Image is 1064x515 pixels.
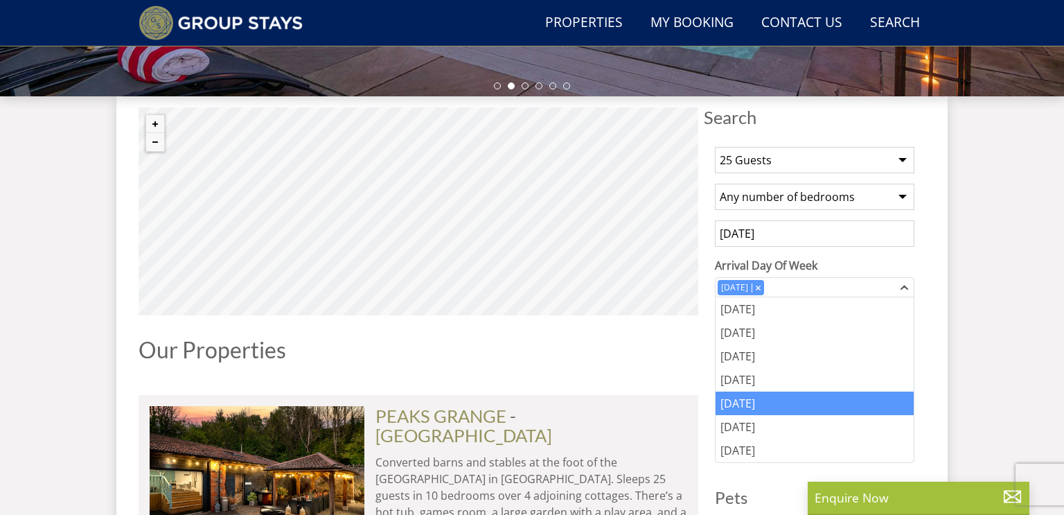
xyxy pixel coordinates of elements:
div: [DATE] [716,297,914,321]
div: [DATE] [716,392,914,415]
div: Combobox [715,277,914,298]
a: My Booking [645,8,739,39]
img: Group Stays [139,6,303,40]
p: Enquire Now [815,489,1022,507]
label: Arrival Day Of Week [715,257,914,274]
a: [GEOGRAPHIC_DATA] [375,425,552,446]
div: [DATE] [716,344,914,368]
a: Search [864,8,925,39]
button: Zoom in [146,115,164,133]
span: - [375,405,552,446]
a: Contact Us [756,8,848,39]
div: [DATE] [718,281,752,294]
input: Arrival Date [715,220,914,247]
div: [DATE] [716,415,914,439]
span: Search [704,107,925,127]
div: [DATE] [716,439,914,462]
canvas: Map [139,107,698,315]
h1: Our Properties [139,338,698,362]
div: [DATE] [716,321,914,344]
h3: Pets [715,489,914,507]
a: Properties [540,8,628,39]
div: [DATE] [716,368,914,392]
button: Zoom out [146,133,164,151]
a: PEAKS GRANGE [375,405,506,426]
